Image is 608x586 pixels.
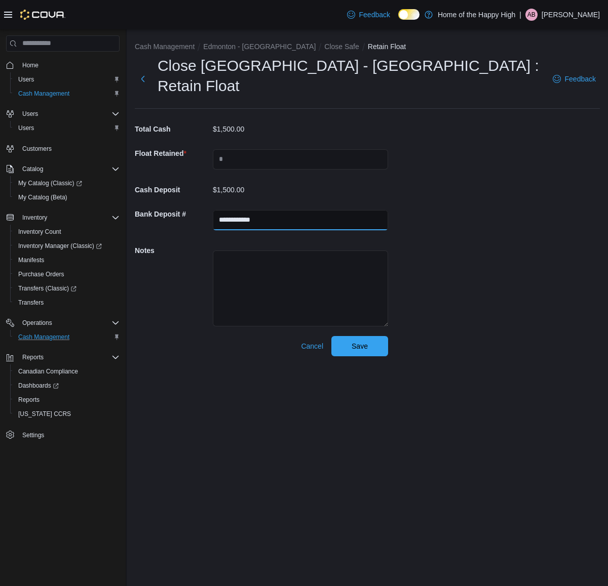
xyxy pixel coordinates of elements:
[2,58,124,72] button: Home
[18,256,44,264] span: Manifests
[10,364,124,379] button: Canadian Compliance
[18,90,69,98] span: Cash Management
[2,211,124,225] button: Inventory
[22,61,39,69] span: Home
[10,87,124,101] button: Cash Management
[324,43,359,51] button: Close Safe
[18,179,82,187] span: My Catalog (Classic)
[14,73,120,86] span: Users
[14,226,120,238] span: Inventory Count
[331,336,388,356] button: Save
[14,268,68,280] a: Purchase Orders
[10,72,124,87] button: Users
[10,379,124,393] a: Dashboards
[549,69,600,89] a: Feedback
[525,9,538,21] div: Abigail Barrie
[135,43,195,51] button: Cash Management
[10,253,124,267] button: Manifests
[14,73,38,86] a: Users
[10,121,124,135] button: Users
[14,268,120,280] span: Purchase Orders
[135,69,151,89] button: Next
[368,43,406,51] button: Retain Float
[18,429,48,441] a: Settings
[565,74,596,84] span: Feedback
[18,299,44,307] span: Transfers
[22,431,44,439] span: Settings
[158,56,543,96] h1: Close [GEOGRAPHIC_DATA] - [GEOGRAPHIC_DATA] : Retain Float
[18,108,120,120] span: Users
[18,143,56,155] a: Customers
[10,281,124,296] a: Transfers (Classic)
[213,186,244,194] p: $1,500.00
[527,9,536,21] span: AB
[10,225,124,239] button: Inventory Count
[18,284,77,292] span: Transfers (Classic)
[20,10,65,20] img: Cova
[135,119,211,139] h5: Total Cash
[18,228,61,236] span: Inventory Count
[14,88,73,100] a: Cash Management
[2,141,124,156] button: Customers
[18,124,34,132] span: Users
[18,212,51,224] button: Inventory
[542,9,600,21] p: [PERSON_NAME]
[18,75,34,83] span: Users
[22,110,38,118] span: Users
[10,239,124,253] a: Inventory Manager (Classic)
[14,254,48,266] a: Manifests
[14,191,120,203] span: My Catalog (Beta)
[22,319,52,327] span: Operations
[14,331,120,343] span: Cash Management
[14,380,63,392] a: Dashboards
[18,382,59,390] span: Dashboards
[135,41,600,54] nav: An example of EuiBreadcrumbs
[14,408,120,420] span: Washington CCRS
[359,10,390,20] span: Feedback
[22,165,43,173] span: Catalog
[18,317,56,329] button: Operations
[18,142,120,155] span: Customers
[14,226,65,238] a: Inventory Count
[14,297,48,309] a: Transfers
[2,427,124,442] button: Settings
[2,162,124,176] button: Catalog
[135,240,211,261] h5: Notes
[10,330,124,344] button: Cash Management
[18,396,40,404] span: Reports
[14,394,120,406] span: Reports
[10,296,124,310] button: Transfers
[18,410,71,418] span: [US_STATE] CCRS
[10,190,124,204] button: My Catalog (Beta)
[352,341,368,351] span: Save
[18,163,47,175] button: Catalog
[135,143,211,163] h5: Float Retained
[14,122,38,134] a: Users
[343,5,394,25] a: Feedback
[18,317,120,329] span: Operations
[297,336,327,356] button: Cancel
[301,341,323,351] span: Cancel
[213,125,244,133] p: $1,500.00
[18,59,43,71] a: Home
[14,240,106,252] a: Inventory Manager (Classic)
[18,108,42,120] button: Users
[2,350,124,364] button: Reports
[18,59,120,71] span: Home
[18,270,64,278] span: Purchase Orders
[14,254,120,266] span: Manifests
[22,214,47,222] span: Inventory
[14,240,120,252] span: Inventory Manager (Classic)
[14,88,120,100] span: Cash Management
[18,351,48,363] button: Reports
[14,122,120,134] span: Users
[14,177,120,189] span: My Catalog (Classic)
[519,9,521,21] p: |
[10,407,124,421] button: [US_STATE] CCRS
[22,145,52,153] span: Customers
[14,394,44,406] a: Reports
[18,212,120,224] span: Inventory
[398,9,420,20] input: Dark Mode
[18,351,120,363] span: Reports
